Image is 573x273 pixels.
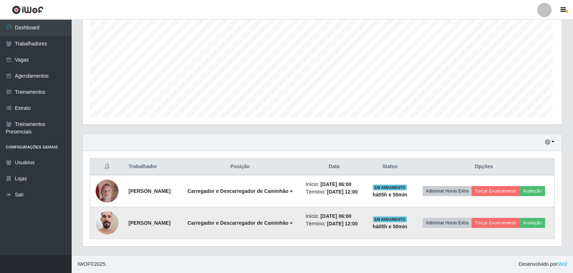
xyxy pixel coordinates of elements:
img: 1691765231856.jpeg [96,176,119,206]
strong: [PERSON_NAME] [129,220,170,226]
span: IWOF [77,261,91,267]
li: Início: [306,213,362,220]
span: EM ANDAMENTO [373,216,407,222]
button: Adicionar Horas Extra [423,186,472,196]
th: Data [302,159,367,175]
span: © 2025 . [77,260,107,268]
time: [DATE] 06:00 [321,213,351,219]
th: Posição [179,159,301,175]
time: [DATE] 12:00 [327,221,358,226]
button: Forçar Encerramento [472,186,520,196]
strong: há 05 h e 50 min [373,192,408,198]
img: 1755708464188.jpeg [96,208,119,238]
th: Trabalhador [124,159,179,175]
strong: [PERSON_NAME] [129,188,170,194]
time: [DATE] 06:00 [321,181,351,187]
span: EM ANDAMENTO [373,185,407,190]
time: [DATE] 12:00 [327,189,358,195]
button: Avaliação [520,186,545,196]
strong: Carregador e Descarregador de Caminhão + [188,188,293,194]
button: Forçar Encerramento [472,218,520,228]
strong: há 05 h e 50 min [373,224,408,229]
button: Adicionar Horas Extra [423,218,472,228]
li: Início: [306,181,362,188]
img: CoreUI Logo [12,5,44,14]
span: Desenvolvido por [519,260,567,268]
th: Status [367,159,413,175]
li: Término: [306,188,362,196]
th: Opções [413,159,555,175]
li: Término: [306,220,362,228]
a: iWof [557,261,567,267]
strong: Carregador e Descarregador de Caminhão + [188,220,293,226]
button: Avaliação [520,218,545,228]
